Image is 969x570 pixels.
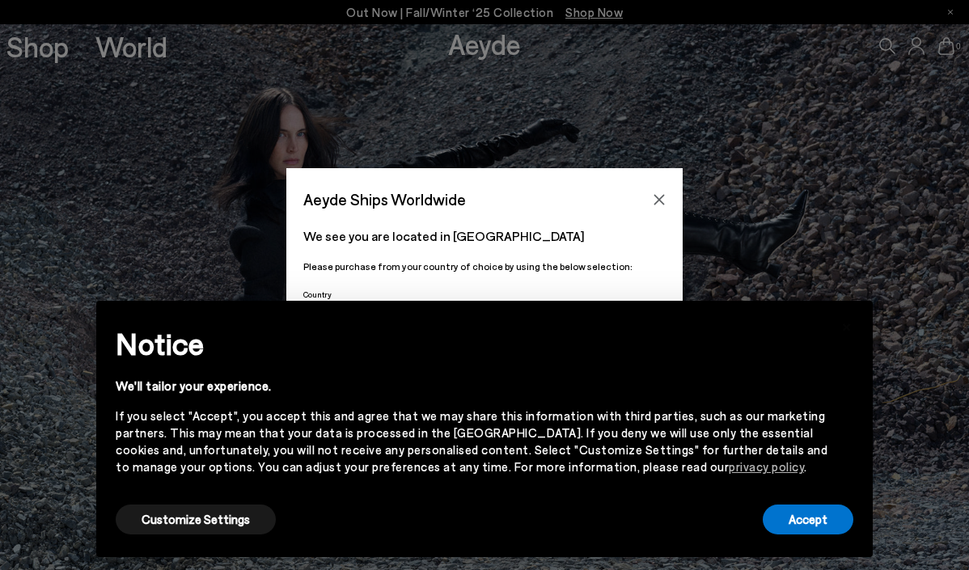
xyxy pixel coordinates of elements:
button: Close [647,188,671,212]
span: Aeyde Ships Worldwide [303,185,466,213]
p: Please purchase from your country of choice by using the below selection: [303,259,666,274]
h2: Notice [116,323,827,365]
button: Accept [763,505,853,534]
p: We see you are located in [GEOGRAPHIC_DATA] [303,226,666,246]
div: If you select "Accept", you accept this and agree that we may share this information with third p... [116,407,827,475]
span: × [841,313,853,336]
a: privacy policy [729,459,804,474]
button: Close this notice [827,306,866,344]
div: We'll tailor your experience. [116,378,827,395]
button: Customize Settings [116,505,276,534]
